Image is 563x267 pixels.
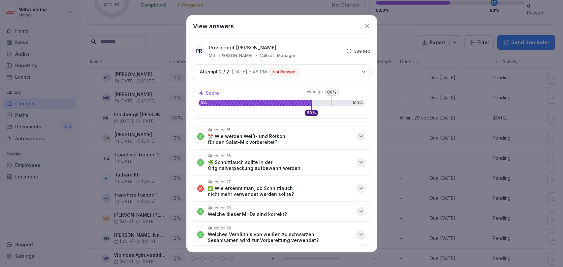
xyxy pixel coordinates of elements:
span: Average [283,89,323,94]
p: Question 17 [208,179,231,185]
p: Not Passed [272,70,296,74]
p: 🌿 Schnittlauch sollte in der Originalverpackung aufbewahrt werden. [208,159,352,171]
p: Welche dieser MHDs sind korrekt? [208,211,287,217]
h1: View answers [193,22,234,31]
p: 389 sec [354,48,370,54]
button: Question 18Welche dieser MHDs sind korrekt? [193,201,370,221]
p: Question 16 [208,153,231,159]
p: Proshengit [PERSON_NAME] [209,44,276,52]
p: Welches Verhältnis von weißen zu schwarzen Sesamsamen wird zur Vorbereitung verwendet? [208,231,352,243]
p: Score [206,91,219,95]
p: 68 % [307,111,316,115]
button: Question 16🌿 Schnittlauch sollte in der Originalverpackung aufbewahrt werden. [193,149,370,175]
button: Question 15✂️ Wie werden Weiß- und Rotkohl für den Salat-Mix vorbereitet? [193,123,370,149]
p: Vollzeit, Manager [260,53,296,58]
p: ✅ Wie erkennt man, ob Schnittlauch nicht mehr verwendet werden sollte? [208,185,352,197]
p: [DATE] 7:46 PM [232,69,267,74]
p: 100% [352,101,363,105]
p: Question 18 [208,205,231,211]
p: 0% [199,101,312,105]
p: 80 % [325,89,339,96]
button: Question 17✅ Wie erkennt man, ob Schnittlauch nicht mehr verwendet werden sollte? [193,175,370,201]
button: Question 19Welches Verhältnis von weißen zu schwarzen Sesamsamen wird zur Vorbereitung verwendet? [193,222,370,247]
p: M5 - [PERSON_NAME] [209,53,252,58]
p: Attempt 2 / 2 [200,69,229,75]
div: PR [193,45,205,57]
p: Question 15 [208,127,231,133]
p: Question 19 [208,226,231,231]
p: ✂️ Wie werden Weiß- und Rotkohl für den Salat-Mix vorbereitet? [208,133,352,145]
